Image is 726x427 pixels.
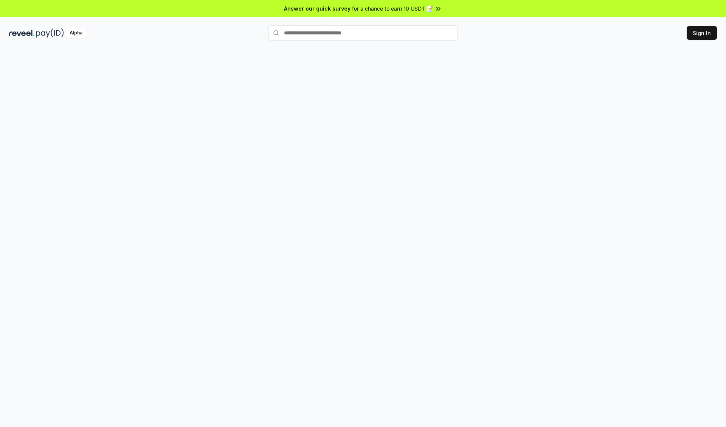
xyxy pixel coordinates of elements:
div: Alpha [65,28,87,38]
img: reveel_dark [9,28,34,38]
img: pay_id [36,28,64,38]
span: for a chance to earn 10 USDT 📝 [352,5,433,12]
button: Sign In [687,26,717,40]
span: Answer our quick survey [284,5,351,12]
